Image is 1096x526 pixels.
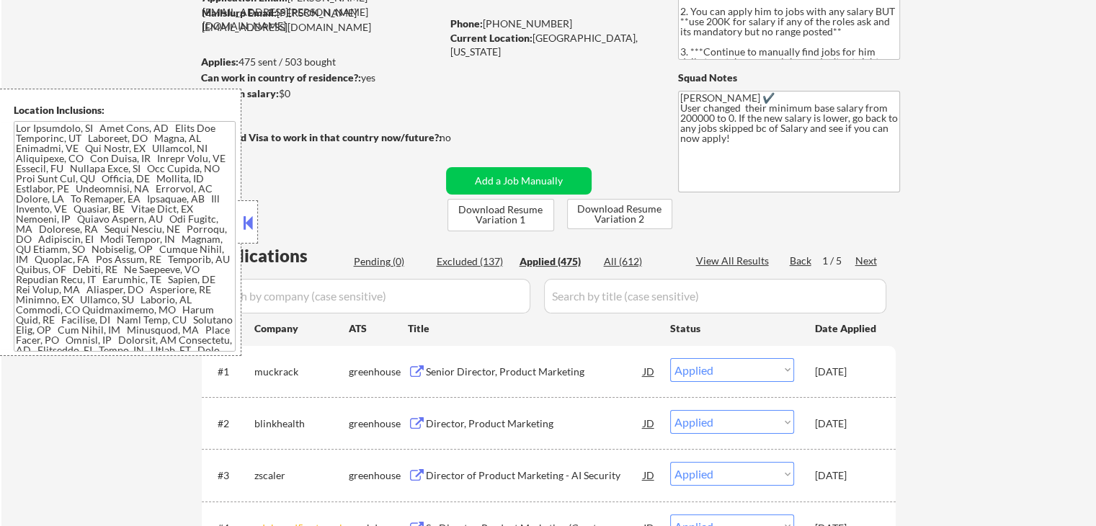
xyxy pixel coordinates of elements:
[14,103,236,117] div: Location Inclusions:
[642,358,656,384] div: JD
[450,17,654,31] div: [PHONE_NUMBER]
[567,199,672,229] button: Download Resume Variation 2
[349,468,408,483] div: greenhouse
[696,254,773,268] div: View All Results
[450,32,533,44] strong: Current Location:
[408,321,656,336] div: Title
[450,17,483,30] strong: Phone:
[201,87,279,99] strong: Minimum salary:
[642,462,656,488] div: JD
[446,167,592,195] button: Add a Job Manually
[201,71,437,85] div: yes
[349,365,408,379] div: greenhouse
[426,365,643,379] div: Senior Director, Product Marketing
[206,279,530,313] input: Search by company (case sensitive)
[349,416,408,431] div: greenhouse
[206,247,349,264] div: Applications
[201,55,239,68] strong: Applies:
[426,468,643,483] div: Director of Product Marketing - AI Security
[815,365,878,379] div: [DATE]
[520,254,592,269] div: Applied (475)
[440,130,481,145] div: no
[447,199,554,231] button: Download Resume Variation 1
[202,6,277,19] strong: Mailslurp Email:
[822,254,855,268] div: 1 / 5
[790,254,813,268] div: Back
[254,468,349,483] div: zscaler
[202,131,442,143] strong: Will need Visa to work in that country now/future?:
[437,254,509,269] div: Excluded (137)
[218,468,243,483] div: #3
[815,468,878,483] div: [DATE]
[218,365,243,379] div: #1
[218,416,243,431] div: #2
[201,86,441,101] div: $0
[544,279,886,313] input: Search by title (case sensitive)
[815,321,878,336] div: Date Applied
[202,6,441,34] div: [PERSON_NAME][EMAIL_ADDRESS][DOMAIN_NAME]
[201,71,361,84] strong: Can work in country of residence?:
[254,416,349,431] div: blinkhealth
[254,365,349,379] div: muckrack
[349,321,408,336] div: ATS
[604,254,676,269] div: All (612)
[201,55,441,69] div: 475 sent / 503 bought
[815,416,878,431] div: [DATE]
[426,416,643,431] div: Director, Product Marketing
[450,31,654,59] div: [GEOGRAPHIC_DATA], [US_STATE]
[254,321,349,336] div: Company
[678,71,900,85] div: Squad Notes
[354,254,426,269] div: Pending (0)
[670,315,794,341] div: Status
[855,254,878,268] div: Next
[642,410,656,436] div: JD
